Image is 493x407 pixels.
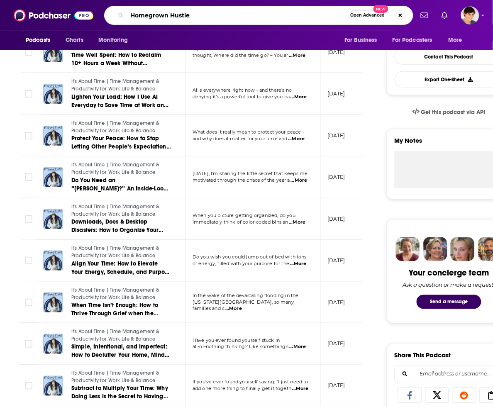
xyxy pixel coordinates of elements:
[71,260,171,276] a: Align Your Time: How to Elevate Your Energy, Schedule, and Purpose in Just 60 Seconds with [PERSO...
[71,370,159,384] span: It's About Time | Time Management & Productivity for Work Life & Balance
[71,120,159,134] span: It's About Time | Time Management & Productivity for Work Life & Balance
[127,9,347,22] input: Search podcasts, credits, & more...
[193,261,289,266] span: of energy, filled with your purpose for the
[98,34,128,46] span: Monitoring
[71,162,159,175] span: It's About Time | Time Management & Productivity for Work Life & Balance
[71,78,159,92] span: It's About Time | Time Management & Productivity for Work Life & Balance
[71,51,171,68] a: Time Well Spent: How to Reclaim 10+ Hours a Week Without Sacrificing What Matters Most
[193,219,288,225] span: immediately think of color-coded bins an
[373,5,388,13] span: New
[290,94,307,100] span: ...More
[327,173,345,180] p: [DATE]
[25,132,32,139] span: Toggle select row
[193,52,288,58] span: thought, Where did the time go? – You ar
[71,93,171,110] a: Lighten Your Load: How I Use AI Everyday to Save Time at Work and Home
[409,268,489,278] div: Your concierge team
[66,34,83,46] span: Charts
[291,177,308,184] span: ...More
[71,135,171,167] span: Protect Your Peace: How to Stop Letting Other People’s Expectations Define Your Time featuring [P...
[193,337,280,343] span: Have you ever found yourself stuck in
[25,49,32,56] span: Toggle select row
[71,120,171,134] a: It's About Time | Time Management & Productivity for Work Life & Balance
[71,329,159,342] span: It's About Time | Time Management & Productivity for Work Life & Balance
[71,218,164,242] span: Downloads, Docs & Desktop Disasters: How to Organize Your Digital Clutter in 5 Simple Folders
[417,8,432,22] a: Show notifications dropdown
[71,245,159,258] span: It's About Time | Time Management & Productivity for Work Life & Balance
[290,344,306,351] span: ...More
[25,90,32,97] span: Toggle select row
[25,299,32,306] span: Toggle select row
[225,305,242,312] span: ...More
[387,32,444,48] button: open menu
[193,171,308,176] span: [DATE], I’m sharing the little secret that keeps me
[71,176,171,193] a: Do You Need an “[PERSON_NAME]?” An Inside-Look at my Quarterly Reset Ritual for Staying Motivated...
[14,7,93,23] img: Podchaser - Follow, Share and Rate Podcasts
[452,388,476,403] a: Share on Reddit
[398,388,422,403] a: Share on Facebook
[60,32,88,48] a: Charts
[449,34,463,46] span: More
[71,302,163,342] span: When Time Isn’t Enough: How to Thrive Through Grief when the World Expects You to Keep Going feat...
[71,301,171,318] a: When Time Isn’t Enough: How to Thrive Through Grief when the World Expects You to Keep Going feat...
[425,388,449,403] a: Share on X/Twitter
[193,177,290,183] span: motivated through the chaos of the year a
[25,215,32,223] span: Toggle select row
[289,52,305,59] span: ...More
[461,6,479,24] span: Logged in as bethwouldknow
[339,32,388,48] button: open menu
[327,257,345,264] p: [DATE]
[327,132,345,139] p: [DATE]
[347,10,389,20] button: Open AdvancedNew
[193,46,312,51] span: If you’ve ever looked up at the end of the week and
[461,6,479,24] button: Show profile menu
[451,237,475,261] img: Jules Profile
[71,218,171,234] a: Downloads, Docs & Desktop Disasters: How to Organize Your Digital Clutter in 5 Simple Folders
[71,203,171,218] a: It's About Time | Time Management & Productivity for Work Life & Balance
[71,343,171,360] a: Simple, Intentional, and Imperfect: How to Declutter Your Home, Mind, and Schedule with [PERSON_N...
[193,299,294,312] span: [US_STATE][GEOGRAPHIC_DATA], so many families and c
[193,136,288,141] span: and why does it matter for your time and
[327,299,345,306] p: [DATE]
[193,129,304,135] span: What does it really mean to protect your peace -
[393,34,432,46] span: For Podcasters
[421,109,486,116] span: Get this podcast via API
[193,87,292,93] span: AI is everywhere right now - and there’s no
[71,245,171,259] a: It's About Time | Time Management & Productivity for Work Life & Balance
[71,385,171,401] a: Subtract to Multiply Your Time: Why Doing Less Is the Secret to Having More with [PERSON_NAME]
[193,292,299,298] span: In the wake of the devastating flooding in the
[71,93,168,117] span: Lighten Your Load: How I Use AI Everyday to Save Time at Work and Home
[193,212,295,218] span: When you picture getting organized, do you
[193,379,308,385] span: If you've ever found yourself saying, “I just need to
[71,344,169,367] span: Simple, Intentional, and Imperfect: How to Declutter Your Home, Mind, and Schedule with [PERSON_N...
[71,51,161,75] span: Time Well Spent: How to Reclaim 10+ Hours a Week Without Sacrificing What Matters Most
[25,340,32,348] span: Toggle select row
[417,295,481,309] button: Send a message
[71,177,168,217] span: Do You Need an “[PERSON_NAME]?” An Inside-Look at my Quarterly Reset Ritual for Staying Motivated...
[71,204,159,217] span: It's About Time | Time Management & Productivity for Work Life & Balance
[395,351,451,359] h3: Share This Podcast
[289,219,305,226] span: ...More
[193,94,290,100] span: denying it’s a powerful tool to give you ba
[193,344,289,350] span: all-or-nothing thinking? Like something’s
[351,13,385,17] span: Open Advanced
[396,237,420,261] img: Sydney Profile
[288,136,305,142] span: ...More
[71,78,171,93] a: It's About Time | Time Management & Productivity for Work Life & Balance
[25,382,32,390] span: Toggle select row
[71,328,171,343] a: It's About Time | Time Management & Productivity for Work Life & Balance
[443,32,473,48] button: open menu
[25,257,32,264] span: Toggle select row
[406,102,492,122] a: Get this podcast via API
[327,340,345,347] p: [DATE]
[327,49,345,56] p: [DATE]
[71,370,171,385] a: It's About Time | Time Management & Productivity for Work Life & Balance
[71,287,159,300] span: It's About Time | Time Management & Productivity for Work Life & Balance
[26,34,50,46] span: Podcasts
[71,287,171,301] a: It's About Time | Time Management & Productivity for Work Life & Balance
[461,6,479,24] img: User Profile
[327,215,345,222] p: [DATE]
[71,260,171,292] span: Align Your Time: How to Elevate Your Energy, Schedule, and Purpose in Just 60 Seconds with [PERSO...
[193,254,307,260] span: Do you wish you could jump out of bed with tons
[20,32,61,48] button: open menu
